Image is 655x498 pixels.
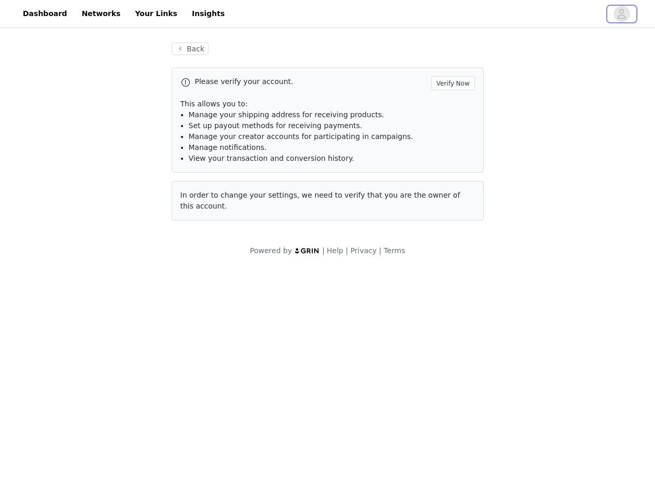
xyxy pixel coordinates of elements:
[351,246,377,255] a: Privacy
[345,246,348,255] span: |
[180,191,461,210] span: In order to change your settings, we need to verify that you are the owner of this account.
[322,246,325,255] span: |
[189,132,413,141] span: Manage your creator accounts for participating in campaigns.
[327,246,343,255] a: Help
[129,2,184,25] a: Your Links
[189,110,384,119] span: Manage your shipping address for receiving products.
[186,2,231,25] a: Insights
[617,6,626,22] div: avatar
[379,246,382,255] span: |
[195,76,427,87] p: Please verify your account.
[75,2,127,25] a: Networks
[431,76,475,90] button: Verify Now
[189,143,267,151] span: Manage notifications.
[294,247,320,254] img: logo
[384,246,405,255] a: Terms
[180,99,475,109] p: This allows you to:
[189,154,354,162] span: View your transaction and conversion history.
[17,2,73,25] a: Dashboard
[189,121,363,130] span: Set up payout methods for receiving payments.
[250,246,292,255] span: Powered by
[172,43,209,55] button: Back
